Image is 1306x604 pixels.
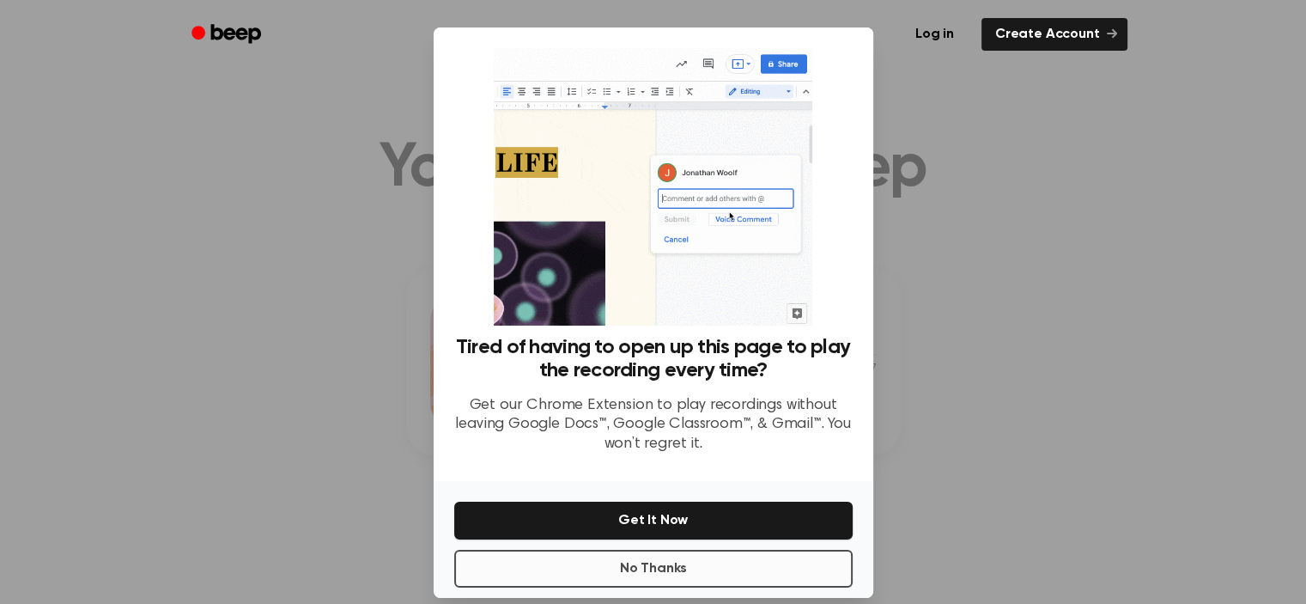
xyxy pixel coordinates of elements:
[494,48,812,326] img: Beep extension in action
[454,550,853,588] button: No Thanks
[981,18,1127,51] a: Create Account
[454,502,853,540] button: Get It Now
[454,336,853,382] h3: Tired of having to open up this page to play the recording every time?
[898,15,971,54] a: Log in
[454,396,853,455] p: Get our Chrome Extension to play recordings without leaving Google Docs™, Google Classroom™, & Gm...
[179,18,276,52] a: Beep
